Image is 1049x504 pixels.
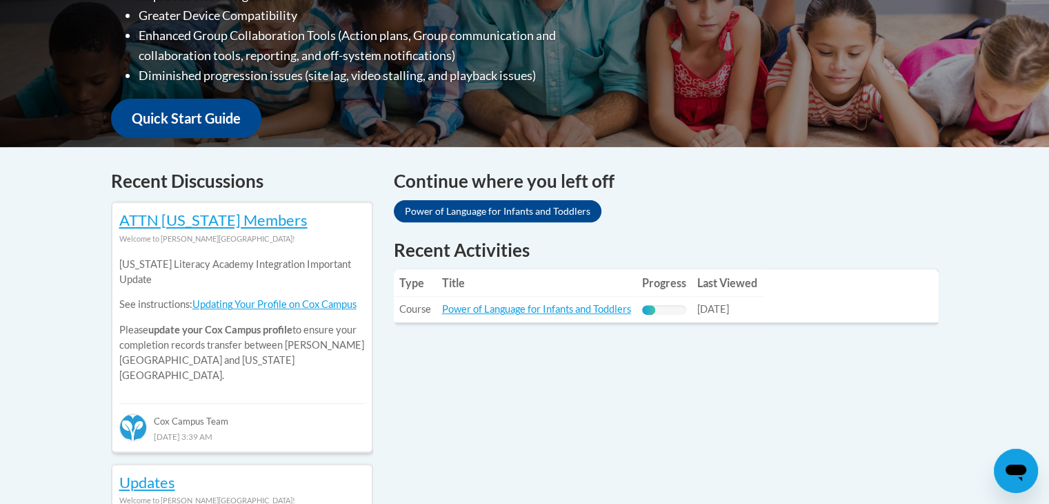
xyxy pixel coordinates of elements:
a: Quick Start Guide [111,99,261,138]
b: update your Cox Campus profile [148,324,292,336]
div: Progress, % [642,305,655,315]
p: [US_STATE] Literacy Academy Integration Important Update [119,257,365,287]
th: Title [437,269,637,297]
div: Welcome to [PERSON_NAME][GEOGRAPHIC_DATA]! [119,231,365,246]
div: Cox Campus Team [119,403,365,428]
h4: Continue where you left off [394,168,939,195]
span: [DATE] [697,303,729,315]
iframe: Button to launch messaging window [994,449,1038,493]
p: See instructions: [119,297,365,312]
a: Updating Your Profile on Cox Campus [192,298,357,310]
th: Last Viewed [692,269,763,297]
span: Course [399,303,431,315]
div: Please to ensure your completion records transfer between [PERSON_NAME][GEOGRAPHIC_DATA] and [US_... [119,246,365,394]
a: Power of Language for Infants and Toddlers [442,303,631,315]
h1: Recent Activities [394,238,939,262]
div: [DATE] 3:39 AM [119,429,365,444]
li: Enhanced Group Collaboration Tools (Action plans, Group communication and collaboration tools, re... [139,26,611,66]
th: Progress [637,269,692,297]
img: Cox Campus Team [119,414,147,441]
a: Power of Language for Infants and Toddlers [394,200,601,222]
li: Diminished progression issues (site lag, video stalling, and playback issues) [139,66,611,86]
h4: Recent Discussions [111,168,373,195]
a: Updates [119,473,175,492]
li: Greater Device Compatibility [139,6,611,26]
a: ATTN [US_STATE] Members [119,211,308,229]
th: Type [394,269,437,297]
